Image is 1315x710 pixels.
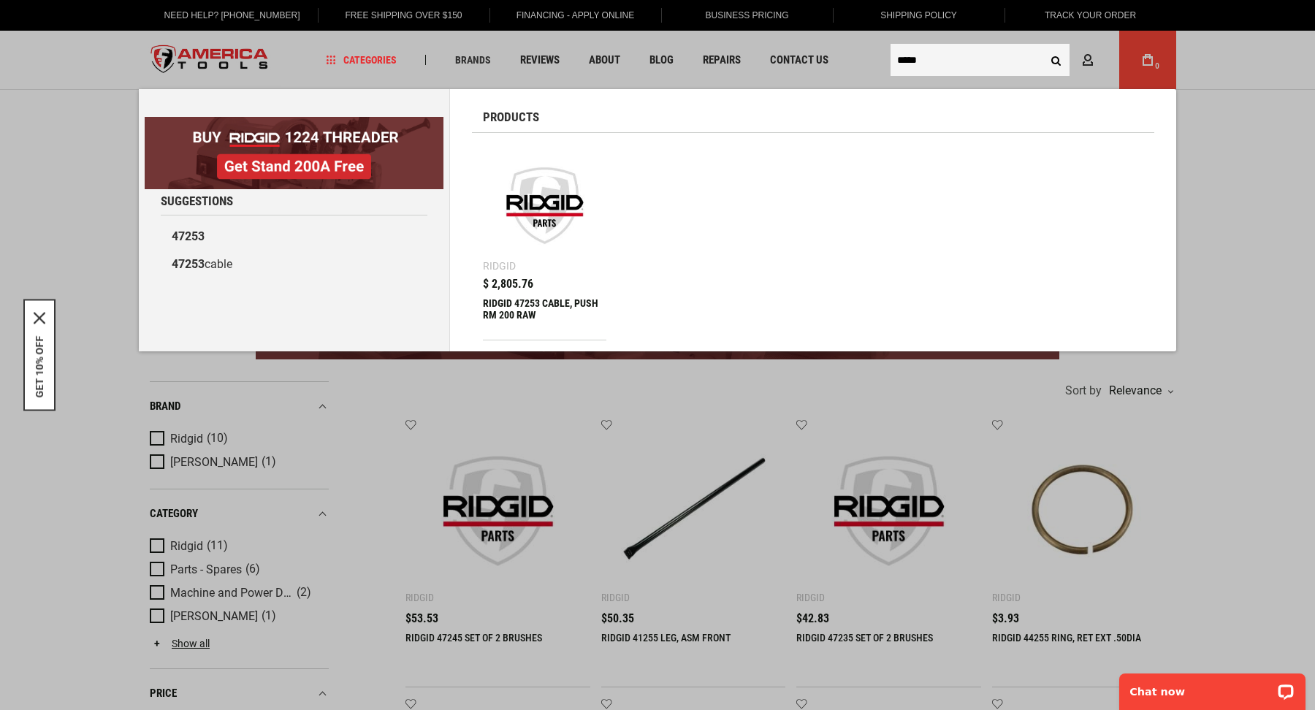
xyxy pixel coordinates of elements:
span: Suggestions [161,195,233,207]
a: BOGO: Buy RIDGID® 1224 Threader, Get Stand 200A Free! [145,117,443,128]
span: Brands [455,55,491,65]
div: Ridgid [483,261,516,271]
img: RIDGID 47253 CABLE, PUSH RM 200 RAW [490,151,599,260]
a: Brands [449,50,498,70]
span: Categories [327,55,397,65]
div: RIDGID 47253 CABLE, PUSH RM 200 RAW [483,297,606,332]
img: BOGO: Buy RIDGID® 1224 Threader, Get Stand 200A Free! [145,117,443,189]
span: Products [483,111,539,123]
iframe: LiveChat chat widget [1110,664,1315,710]
a: 47253 [161,223,427,251]
span: $ 2,805.76 [483,278,533,290]
a: RIDGID 47253 CABLE, PUSH RM 200 RAW Ridgid $ 2,805.76 RIDGID 47253 CABLE, PUSH RM 200 RAW [483,144,606,340]
b: 47253 [172,229,205,243]
a: 47253cable [161,251,427,278]
button: GET 10% OFF [34,336,45,398]
svg: close icon [34,313,45,324]
b: 47253 [172,257,205,271]
button: Close [34,313,45,324]
button: Search [1042,46,1070,74]
a: Categories [320,50,403,70]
